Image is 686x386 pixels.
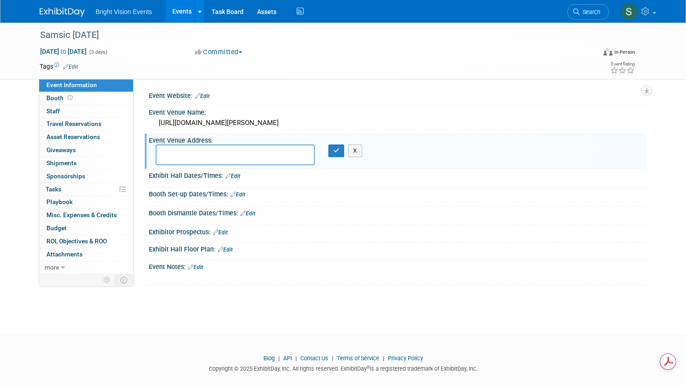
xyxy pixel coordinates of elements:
[39,92,133,105] a: Booth
[293,355,299,362] span: |
[39,144,133,157] a: Giveaways
[195,93,210,99] a: Edit
[115,274,134,286] td: Toggle Event Tabs
[149,260,646,272] div: Event Notes:
[39,170,133,183] a: Sponsorships
[46,120,101,127] span: Travel Reservations
[39,183,133,196] a: Tasks
[240,210,255,217] a: Edit
[59,48,68,55] span: to
[45,264,59,271] span: more
[40,8,85,17] img: ExhibitDay
[88,49,107,55] span: (3 days)
[603,48,612,56] img: Format-Inperson.png
[188,264,203,270] a: Edit
[39,79,133,92] a: Event Information
[40,62,78,71] td: Tags
[46,107,60,115] span: Staff
[367,365,370,370] sup: ®
[149,169,646,181] div: Exhibit Hall Dates/Times:
[39,131,133,144] a: Asset Reservations
[330,355,336,362] span: |
[37,27,585,43] div: Samsic [DATE]
[300,355,328,362] a: Contact Us
[580,9,600,15] span: Search
[149,134,646,145] div: Event Venue Address:
[46,224,67,232] span: Budget
[39,248,133,261] a: Attachments
[567,4,609,20] a: Search
[610,62,635,66] div: Event Rating
[39,118,133,130] a: Travel Reservations
[39,261,133,274] a: more
[614,49,635,56] div: In-Person
[46,159,77,167] span: Shipments
[96,8,152,15] span: Bright Vision Events
[149,187,646,199] div: Booth Set-up Dates/Times:
[39,105,133,118] a: Staff
[283,355,292,362] a: API
[39,157,133,170] a: Shipments
[149,106,646,117] div: Event Venue Name:
[621,3,638,20] img: Sarah Shirley
[39,222,133,235] a: Budget
[39,209,133,222] a: Misc. Expenses & Credits
[39,196,133,209] a: Playbook
[149,242,646,254] div: Exhibit Hall Floor Plan:
[66,94,74,101] span: Booth not reserved yet
[388,355,423,362] a: Privacy Policy
[46,94,74,102] span: Booth
[46,251,83,258] span: Attachments
[63,64,78,70] a: Edit
[348,144,362,157] button: X
[547,47,635,60] div: Event Format
[149,225,646,237] div: Exhibitor Prospectus:
[39,235,133,248] a: ROI, Objectives & ROO
[46,81,97,88] span: Event Information
[337,355,379,362] a: Terms of Service
[230,191,245,198] a: Edit
[156,116,640,130] div: [URL][DOMAIN_NAME][PERSON_NAME]
[218,246,233,253] a: Edit
[99,274,115,286] td: Personalize Event Tab Strip
[381,355,387,362] span: |
[226,173,240,179] a: Edit
[46,146,76,153] span: Giveaways
[46,198,73,205] span: Playbook
[46,133,100,140] span: Asset Reservations
[149,89,646,101] div: Event Website:
[46,186,61,193] span: Tasks
[46,211,117,219] span: Misc. Expenses & Credits
[192,47,246,57] button: Committed
[46,237,107,245] span: ROI, Objectives & ROO
[40,47,87,56] span: [DATE] [DATE]
[149,206,646,218] div: Booth Dismantle Dates/Times:
[263,355,275,362] a: Blog
[46,172,85,180] span: Sponsorships
[276,355,282,362] span: |
[213,229,228,236] a: Edit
